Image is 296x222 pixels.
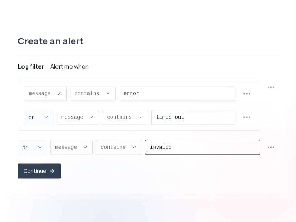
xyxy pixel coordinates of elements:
span: contains [101,143,128,151]
button: Joiner Select [18,140,47,155]
span: contains [107,113,135,121]
button: Descriptive Select [96,140,142,155]
div: Create an alert [15,35,281,56]
button: Continue [18,163,61,178]
input: Enter text value... [156,110,232,124]
span: message [29,90,53,97]
input: Enter text value... [124,86,232,100]
span: contains [74,90,102,97]
button: Descriptive Select [50,140,93,155]
button: Log filterAlert me when [18,56,278,77]
span: message [55,143,79,151]
div: Alert me when [50,62,89,71]
button: Descriptive Select [70,86,116,101]
button: Descriptive Select [24,86,67,101]
button: Descriptive Select [57,110,99,125]
div: Log filterAlert me when [18,77,278,187]
input: Enter text value... [150,140,256,154]
div: Log filter [18,62,44,71]
button: Descriptive Select [102,110,148,125]
span: or [28,113,40,121]
span: message [61,113,85,121]
button: Joiner Select [24,110,54,125]
span: or [22,143,34,151]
